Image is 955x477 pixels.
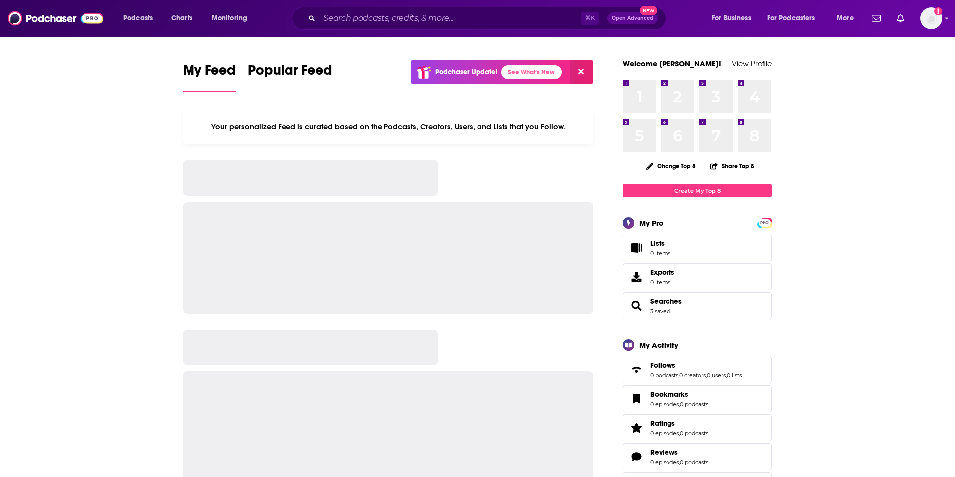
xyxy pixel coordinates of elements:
span: , [678,372,679,379]
a: Create My Top 8 [623,184,772,197]
a: Show notifications dropdown [868,10,885,27]
a: Reviews [626,450,646,464]
span: Bookmarks [650,390,688,399]
svg: Add a profile image [934,7,942,15]
p: Podchaser Update! [435,68,497,76]
a: Bookmarks [650,390,708,399]
a: 3 saved [650,308,670,315]
button: open menu [830,10,866,26]
span: Reviews [623,443,772,470]
a: 0 episodes [650,459,679,466]
span: Lists [650,239,670,248]
a: 0 podcasts [650,372,678,379]
span: Searches [623,292,772,319]
span: Follows [623,357,772,383]
span: , [706,372,707,379]
a: See What's New [501,65,562,79]
a: 0 users [707,372,726,379]
span: Lists [626,241,646,255]
span: , [679,401,680,408]
span: , [726,372,727,379]
span: Ratings [623,414,772,441]
span: 0 items [650,250,670,257]
a: PRO [759,219,770,226]
span: Follows [650,361,675,370]
a: Reviews [650,448,708,457]
input: Search podcasts, credits, & more... [319,10,581,26]
a: Charts [165,10,198,26]
span: Bookmarks [623,385,772,412]
button: Show profile menu [920,7,942,29]
span: 0 items [650,279,674,286]
span: , [679,459,680,466]
span: Ratings [650,419,675,428]
button: open menu [705,10,764,26]
div: My Activity [639,340,678,350]
button: open menu [205,10,260,26]
span: For Podcasters [767,11,815,25]
span: Exports [626,270,646,284]
a: Follows [626,363,646,377]
a: 0 episodes [650,430,679,437]
span: Monitoring [212,11,247,25]
div: My Pro [639,218,664,228]
span: Podcasts [123,11,153,25]
button: open menu [761,10,830,26]
span: Exports [650,268,674,277]
a: Lists [623,235,772,261]
span: My Feed [183,62,236,85]
a: Ratings [650,419,708,428]
span: Open Advanced [612,16,653,21]
span: Lists [650,239,665,248]
a: Searches [650,297,682,306]
img: Podchaser - Follow, Share and Rate Podcasts [8,9,103,28]
span: Logged in as christina_epic [920,7,942,29]
span: Popular Feed [248,62,332,85]
span: Charts [171,11,192,25]
span: Reviews [650,448,678,457]
span: More [837,11,854,25]
a: 0 episodes [650,401,679,408]
button: open menu [116,10,166,26]
button: Share Top 8 [710,156,755,176]
a: 0 podcasts [680,401,708,408]
div: Your personalized Feed is curated based on the Podcasts, Creators, Users, and Lists that you Follow. [183,110,593,144]
span: , [679,430,680,437]
a: Exports [623,263,772,290]
a: Popular Feed [248,62,332,92]
a: 0 creators [679,372,706,379]
a: 0 podcasts [680,459,708,466]
span: New [640,6,658,15]
a: Show notifications dropdown [893,10,908,27]
a: 0 lists [727,372,742,379]
button: Open AdvancedNew [607,12,658,24]
a: Ratings [626,421,646,435]
img: User Profile [920,7,942,29]
span: PRO [759,219,770,227]
div: Search podcasts, credits, & more... [301,7,675,30]
a: Searches [626,299,646,313]
a: My Feed [183,62,236,92]
a: Welcome [PERSON_NAME]! [623,59,721,68]
button: Change Top 8 [640,160,702,172]
a: 0 podcasts [680,430,708,437]
a: Bookmarks [626,392,646,406]
a: Follows [650,361,742,370]
span: ⌘ K [581,12,599,25]
a: View Profile [732,59,772,68]
span: For Business [712,11,751,25]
